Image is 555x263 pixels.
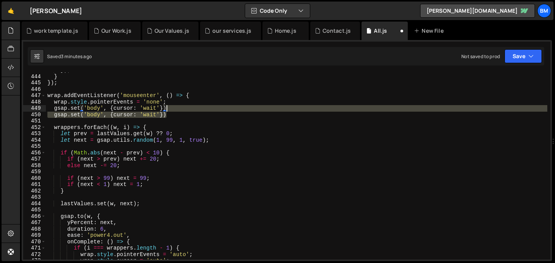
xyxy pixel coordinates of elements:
div: 456 [23,150,46,156]
div: 452 [23,124,46,131]
div: Contact.js [323,27,351,35]
div: 467 [23,219,46,226]
div: 445 [23,80,46,86]
a: bm [537,4,551,18]
a: 🤙 [2,2,20,20]
div: 449 [23,105,46,112]
div: 464 [23,201,46,207]
div: Our Values.js [155,27,189,35]
div: Our Work.js [101,27,131,35]
div: 454 [23,137,46,144]
div: 459 [23,169,46,175]
div: 447 [23,92,46,99]
div: All.js [374,27,387,35]
div: 460 [23,175,46,182]
div: 468 [23,226,46,233]
div: 453 [23,131,46,137]
div: 470 [23,239,46,245]
div: 471 [23,245,46,251]
div: 444 [23,74,46,80]
div: 462 [23,188,46,194]
div: 469 [23,232,46,239]
button: Save [505,49,542,63]
div: 457 [23,156,46,162]
div: 448 [23,99,46,106]
div: work template.js [34,27,78,35]
div: 466 [23,213,46,220]
div: Saved [47,53,92,60]
div: 450 [23,112,46,118]
div: 3 minutes ago [61,53,92,60]
div: Not saved to prod [461,53,500,60]
div: Home.js [275,27,296,35]
div: New File [414,27,446,35]
div: 472 [23,251,46,258]
div: [PERSON_NAME] [30,6,82,15]
div: 463 [23,194,46,201]
div: 461 [23,181,46,188]
div: 458 [23,162,46,169]
div: 455 [23,143,46,150]
div: 446 [23,86,46,93]
div: our services.js [212,27,251,35]
button: Code Only [245,4,310,18]
div: 451 [23,118,46,124]
div: 465 [23,207,46,213]
a: [PERSON_NAME][DOMAIN_NAME] [420,4,535,18]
